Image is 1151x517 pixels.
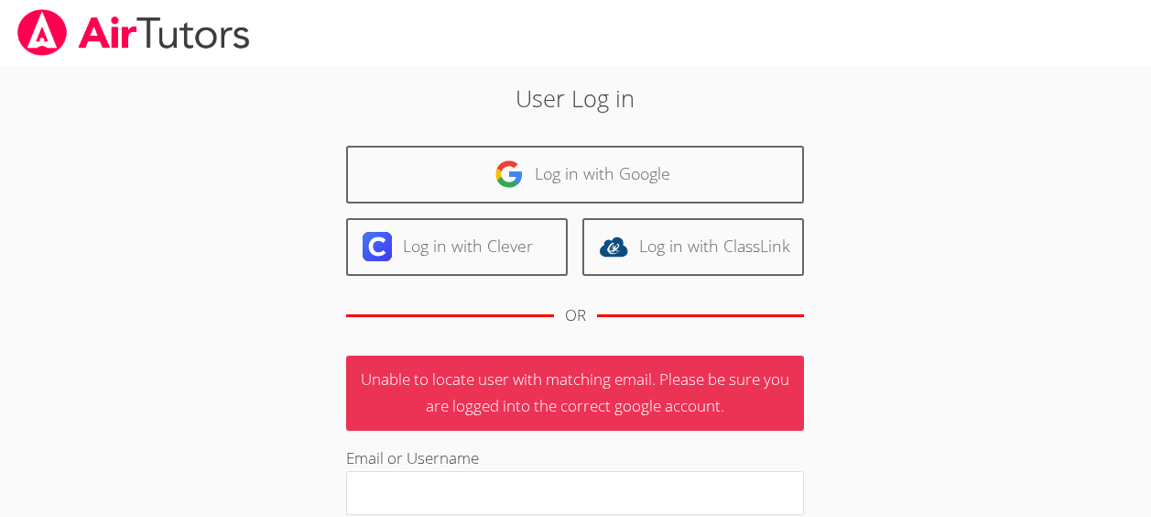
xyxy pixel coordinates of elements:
[346,447,479,468] label: Email or Username
[565,302,586,329] div: OR
[16,9,252,56] img: airtutors_banner-c4298cdbf04f3fff15de1276eac7730deb9818008684d7c2e4769d2f7ddbe033.png
[494,159,524,189] img: google-logo-50288ca7cdecda66e5e0955fdab243c47b7ad437acaf1139b6f446037453330a.svg
[346,356,804,431] p: Unable to locate user with matching email. Please be sure you are logged into the correct google ...
[582,218,804,276] a: Log in with ClassLink
[265,81,886,115] h2: User Log in
[363,232,392,261] img: clever-logo-6eab21bc6e7a338710f1a6ff85c0baf02591cd810cc4098c63d3a4b26e2feb20.svg
[599,232,628,261] img: classlink-logo-d6bb404cc1216ec64c9a2012d9dc4662098be43eaf13dc465df04b49fa7ab582.svg
[346,218,568,276] a: Log in with Clever
[346,146,804,203] a: Log in with Google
